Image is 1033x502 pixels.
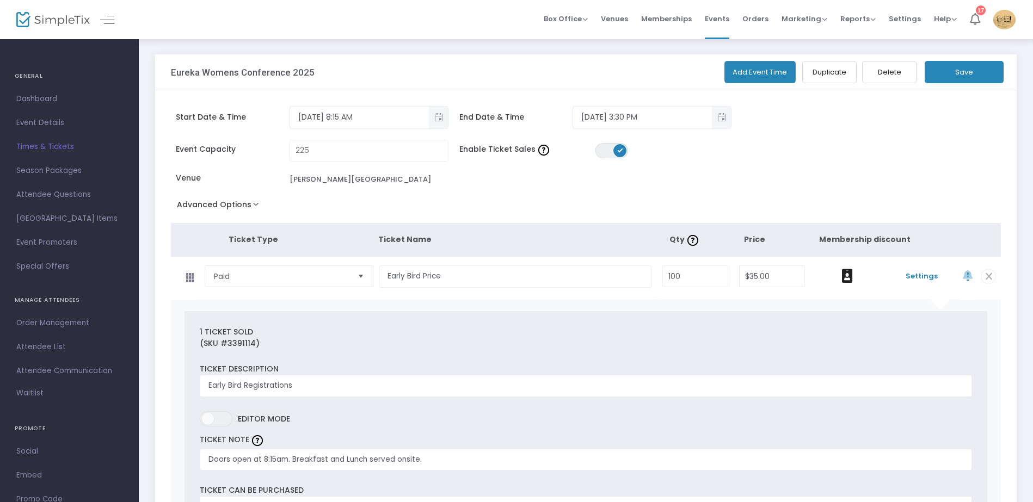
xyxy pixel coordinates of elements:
button: Add Event Time [724,61,796,83]
h3: Eureka Womens Conference 2025 [171,67,315,78]
span: ON [617,147,623,153]
h4: GENERAL [15,65,124,87]
span: Enable Ticket Sales [459,144,595,155]
div: 17 [976,5,986,15]
h4: MANAGE ATTENDEES [15,289,124,311]
span: Help [934,14,957,24]
button: Delete [862,61,917,83]
label: (SKU #3391114) [200,338,260,349]
span: Season Packages [16,164,122,178]
input: Enter Ticket Note [200,449,972,471]
span: Reports [840,14,876,24]
label: Ticket can be purchased [200,485,304,496]
img: question-mark [252,435,263,446]
span: Special Offers [16,259,122,274]
span: Paid [214,271,349,282]
label: Ticket Description [200,363,279,375]
img: question-mark [538,145,549,156]
span: Event Capacity [176,144,290,155]
div: [PERSON_NAME][GEOGRAPHIC_DATA] [290,174,431,185]
label: TICKET NOTE [200,434,249,445]
button: Duplicate [802,61,857,83]
span: Social [16,444,122,458]
span: Order Management [16,316,122,330]
span: [GEOGRAPHIC_DATA] Items [16,212,122,226]
span: End Date & Time [459,111,573,123]
span: Memberships [641,5,692,33]
button: Save [925,61,1004,83]
span: Venue [176,172,290,184]
span: Attendee Questions [16,188,122,202]
span: Box Office [544,14,588,24]
img: question-mark [687,235,698,246]
span: Ticket Name [378,234,432,245]
span: Marketing [782,14,827,24]
span: Price [744,234,765,245]
span: Attendee Communication [16,364,122,378]
span: Membership discount [819,234,911,245]
span: Start Date & Time [176,111,290,123]
span: Orders [742,5,768,33]
input: Enter ticket description [200,375,972,397]
span: Attendee List [16,340,122,354]
span: Editor mode [238,411,290,426]
input: Select date & time [573,108,712,126]
span: Waitlist [16,388,44,399]
span: Venues [601,5,628,33]
span: Events [705,5,729,33]
input: Enter a ticket type name. e.g. General Admission [379,265,651,288]
span: Embed [16,468,122,482]
input: Select date & time [290,108,429,126]
label: 1 Ticket sold [200,326,253,338]
button: Toggle popup [712,107,731,128]
button: Advanced Options [171,197,269,216]
input: Price [740,266,804,287]
button: Select [353,266,368,287]
span: Settings [889,271,954,282]
span: Event Details [16,116,122,130]
span: Qty [669,234,701,245]
h4: PROMOTE [15,418,124,439]
span: Event Promoters [16,235,122,250]
span: Times & Tickets [16,140,122,154]
span: Ticket Type [229,234,278,245]
span: Settings [889,5,921,33]
span: Dashboard [16,92,122,106]
button: Toggle popup [429,107,448,128]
